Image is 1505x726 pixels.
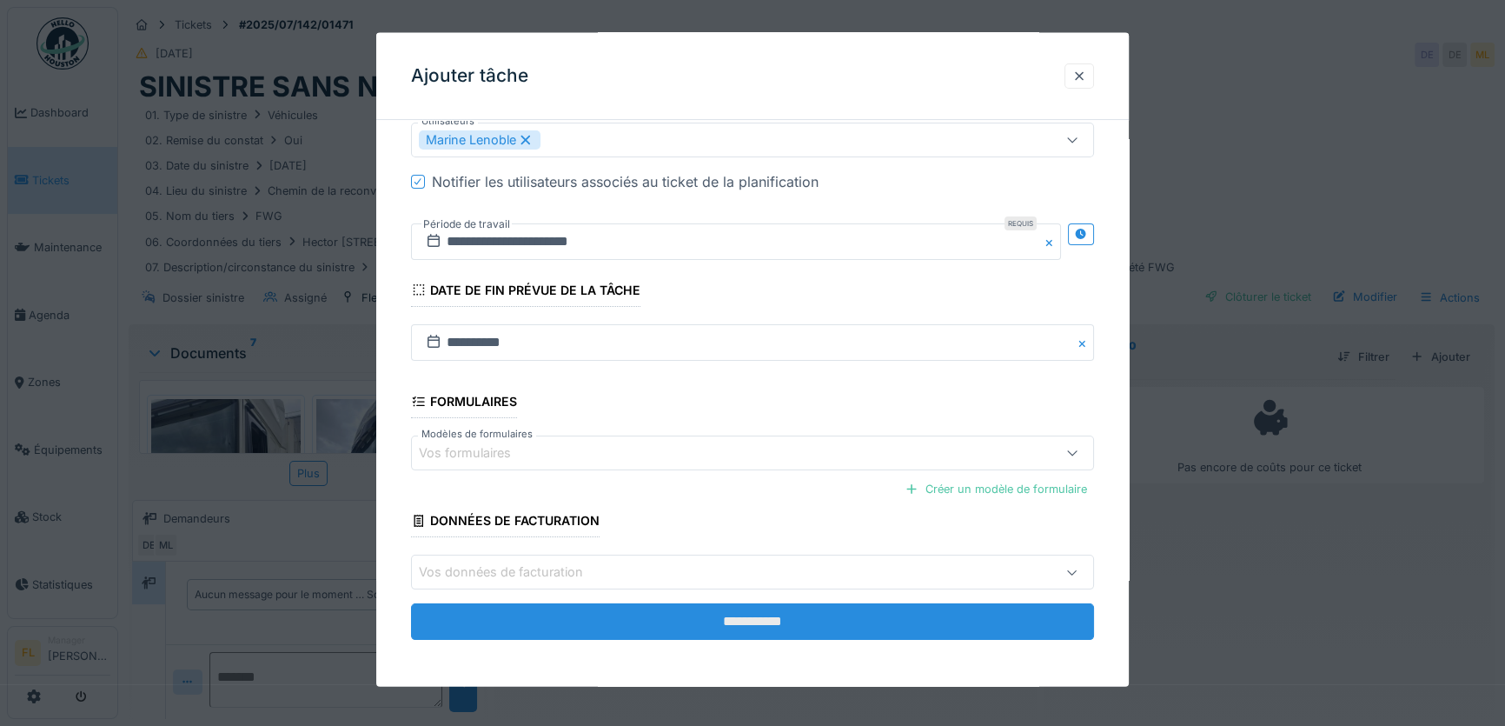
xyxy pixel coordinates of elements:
div: Notifier les utilisateurs associés au ticket de la planification [432,170,819,191]
label: Période de travail [421,214,512,233]
div: Date de fin prévue de la tâche [411,276,640,306]
label: Modèles de formulaires [418,427,536,442]
button: Close [1042,223,1061,259]
div: Requis [1004,216,1037,230]
div: Vos données de facturation [419,563,607,582]
div: Créer un modèle de formulaire [898,477,1094,501]
div: Données de facturation [411,508,600,537]
label: Utilisateurs [418,113,478,128]
div: Marine Lenoble [419,130,540,149]
div: Formulaires [411,388,517,417]
button: Close [1075,323,1094,360]
h3: Ajouter tâche [411,65,528,87]
div: Vos formulaires [419,443,535,463]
